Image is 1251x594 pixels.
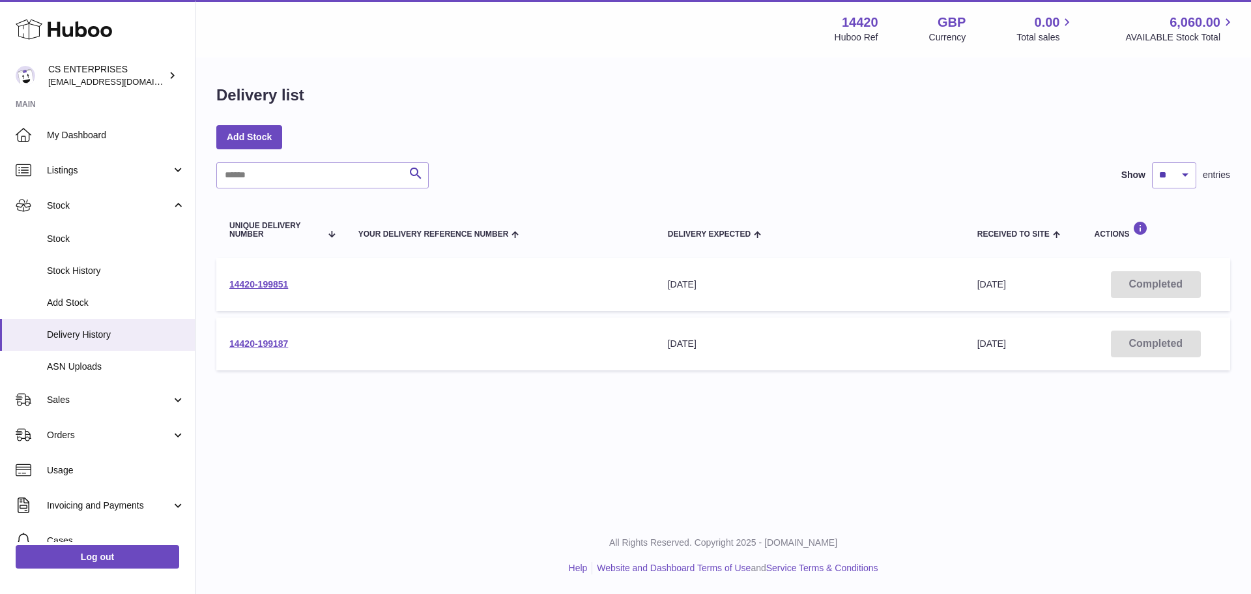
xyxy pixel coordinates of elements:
[938,14,966,31] strong: GBP
[47,464,185,477] span: Usage
[835,31,878,44] div: Huboo Ref
[47,361,185,373] span: ASN Uploads
[47,200,171,212] span: Stock
[47,329,185,341] span: Delivery History
[668,278,951,291] div: [DATE]
[1121,169,1145,181] label: Show
[229,279,288,290] a: 14420-199851
[1125,14,1235,44] a: 6,060.00 AVAILABLE Stock Total
[977,279,1006,290] span: [DATE]
[1016,31,1074,44] span: Total sales
[48,63,165,88] div: CS ENTERPRISES
[216,85,304,106] h1: Delivery list
[597,563,751,573] a: Website and Dashboard Terms of Use
[668,338,951,350] div: [DATE]
[1016,14,1074,44] a: 0.00 Total sales
[16,66,35,85] img: internalAdmin-14420@internal.huboo.com
[1094,221,1217,239] div: Actions
[1125,31,1235,44] span: AVAILABLE Stock Total
[47,129,185,141] span: My Dashboard
[48,76,192,87] span: [EMAIL_ADDRESS][DOMAIN_NAME]
[47,265,185,277] span: Stock History
[1035,14,1060,31] span: 0.00
[1170,14,1220,31] span: 6,060.00
[229,222,321,239] span: Unique Delivery Number
[668,230,751,239] span: Delivery Expected
[216,125,282,149] a: Add Stock
[47,164,171,177] span: Listings
[47,233,185,245] span: Stock
[766,563,878,573] a: Service Terms & Conditions
[47,535,185,547] span: Cases
[47,499,171,512] span: Invoicing and Payments
[47,297,185,309] span: Add Stock
[842,14,878,31] strong: 14420
[977,338,1006,349] span: [DATE]
[206,537,1241,549] p: All Rights Reserved. Copyright 2025 - [DOMAIN_NAME]
[16,545,179,569] a: Log out
[929,31,966,44] div: Currency
[47,394,171,406] span: Sales
[592,562,878,574] li: and
[229,338,288,349] a: 14420-199187
[47,429,171,441] span: Orders
[977,230,1050,239] span: Received to Site
[569,563,588,573] a: Help
[358,230,509,239] span: Your Delivery Reference Number
[1203,169,1230,181] span: entries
